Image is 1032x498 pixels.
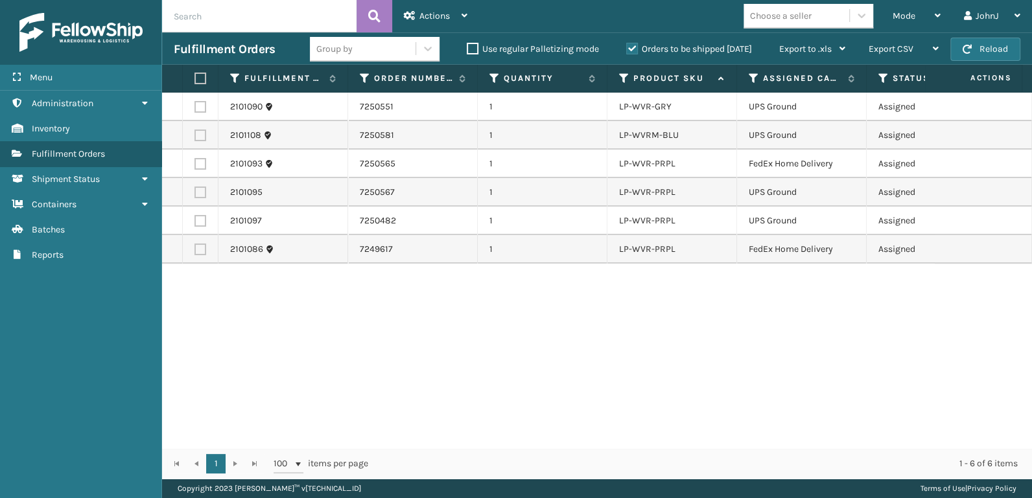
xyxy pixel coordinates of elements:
[737,150,867,178] td: FedEx Home Delivery
[929,67,1019,89] span: Actions
[230,157,263,170] a: 2101093
[619,187,675,198] a: LP-WVR-PRPL
[178,479,361,498] p: Copyright 2023 [PERSON_NAME]™ v [TECHNICAL_ID]
[478,150,607,178] td: 1
[737,121,867,150] td: UPS Ground
[274,457,293,470] span: 100
[206,454,226,473] a: 1
[32,98,93,109] span: Administration
[32,199,76,210] span: Containers
[763,73,841,84] label: Assigned Carrier Service
[779,43,832,54] span: Export to .xls
[230,243,263,256] a: 2101086
[867,93,996,121] td: Assigned
[230,214,262,227] a: 2101097
[893,73,971,84] label: Status
[750,9,812,23] div: Choose a seller
[419,10,450,21] span: Actions
[619,243,675,255] a: LP-WVR-PRPL
[867,207,996,235] td: Assigned
[504,73,582,84] label: Quantity
[619,101,672,112] a: LP-WVR-GRY
[737,207,867,235] td: UPS Ground
[619,130,679,141] a: LP-WVRM-BLU
[467,43,599,54] label: Use regular Palletizing mode
[316,42,353,56] div: Group by
[348,121,478,150] td: 7250581
[478,207,607,235] td: 1
[478,235,607,264] td: 1
[619,158,675,169] a: LP-WVR-PRPL
[30,72,53,83] span: Menu
[244,73,323,84] label: Fulfillment Order Id
[737,235,867,264] td: FedEx Home Delivery
[32,224,65,235] span: Batches
[19,13,143,52] img: logo
[478,121,607,150] td: 1
[230,129,261,142] a: 2101108
[230,186,263,199] a: 2101095
[174,41,275,57] h3: Fulfillment Orders
[626,43,752,54] label: Orders to be shipped [DATE]
[869,43,913,54] span: Export CSV
[633,73,712,84] label: Product SKU
[348,178,478,207] td: 7250567
[867,121,996,150] td: Assigned
[32,249,64,260] span: Reports
[32,174,100,185] span: Shipment Status
[867,150,996,178] td: Assigned
[348,235,478,264] td: 7249617
[967,484,1016,493] a: Privacy Policy
[478,178,607,207] td: 1
[348,207,478,235] td: 7250482
[893,10,915,21] span: Mode
[867,178,996,207] td: Assigned
[737,93,867,121] td: UPS Ground
[274,454,368,473] span: items per page
[32,148,105,159] span: Fulfillment Orders
[619,215,675,226] a: LP-WVR-PRPL
[737,178,867,207] td: UPS Ground
[386,457,1018,470] div: 1 - 6 of 6 items
[921,479,1016,498] div: |
[230,100,263,113] a: 2101090
[950,38,1020,61] button: Reload
[867,235,996,264] td: Assigned
[348,150,478,178] td: 7250565
[348,93,478,121] td: 7250551
[374,73,452,84] label: Order Number
[478,93,607,121] td: 1
[32,123,70,134] span: Inventory
[921,484,965,493] a: Terms of Use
